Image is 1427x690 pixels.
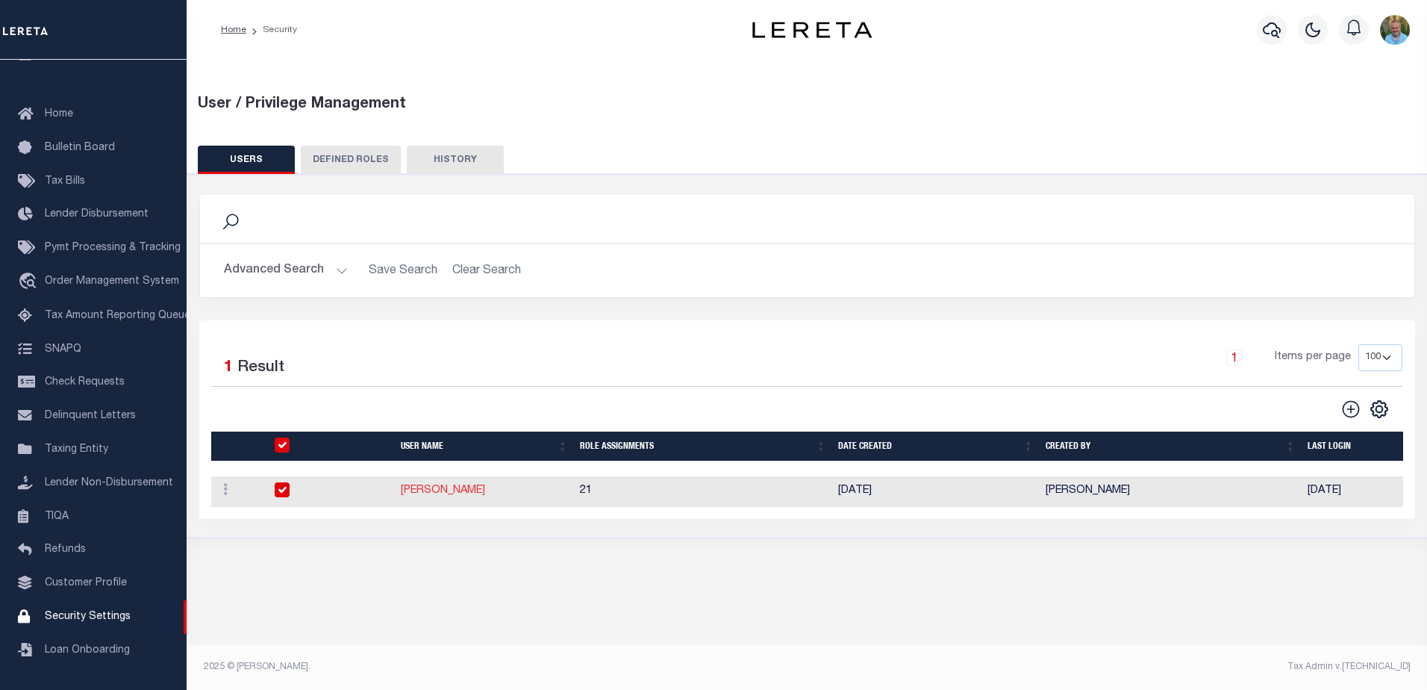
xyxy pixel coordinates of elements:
i: travel_explore [18,273,42,292]
th: Role Assignments: activate to sort column ascending [574,432,832,462]
img: logo-dark.svg [752,22,872,38]
a: [PERSON_NAME] [401,485,485,496]
span: Security Settings [45,612,131,622]
label: Result [237,356,284,380]
th: UserID [266,432,395,462]
span: Taxing Entity [45,444,108,455]
th: Created By: activate to sort column ascending [1040,432,1302,462]
span: Tax Bills [45,176,85,187]
span: Tax Amount Reporting Queue [45,311,190,321]
div: Tax Admin v.[TECHNICAL_ID] [818,660,1411,674]
span: Order Management System [45,276,179,287]
td: 21 [574,476,832,507]
li: Security [246,23,297,37]
span: Lender Non-Disbursement [45,478,173,488]
span: Pymt Processing & Tracking [45,243,181,253]
span: Home [45,109,73,119]
span: Bulletin Board [45,143,115,153]
span: Lender Disbursement [45,209,149,220]
a: Home [221,25,246,34]
span: Customer Profile [45,578,127,588]
td: [PERSON_NAME] [1040,476,1302,507]
button: DEFINED ROLES [301,146,401,174]
div: 2025 © [PERSON_NAME]. [193,660,808,674]
button: HISTORY [407,146,504,174]
span: TIQA [45,511,69,521]
span: Check Requests [45,377,125,388]
button: USERS [198,146,295,174]
span: 1 [224,360,233,376]
th: User Name: activate to sort column ascending [395,432,574,462]
div: User / Privilege Management [198,93,1417,116]
span: Loan Onboarding [45,645,130,656]
td: [DATE] [832,476,1040,507]
button: Advanced Search [224,256,348,285]
th: Date Created: activate to sort column ascending [832,432,1040,462]
span: Refunds [45,544,86,555]
a: 1 [1226,349,1243,366]
span: SNAPQ [45,344,81,354]
span: Items per page [1275,349,1351,366]
span: Delinquent Letters [45,411,136,421]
